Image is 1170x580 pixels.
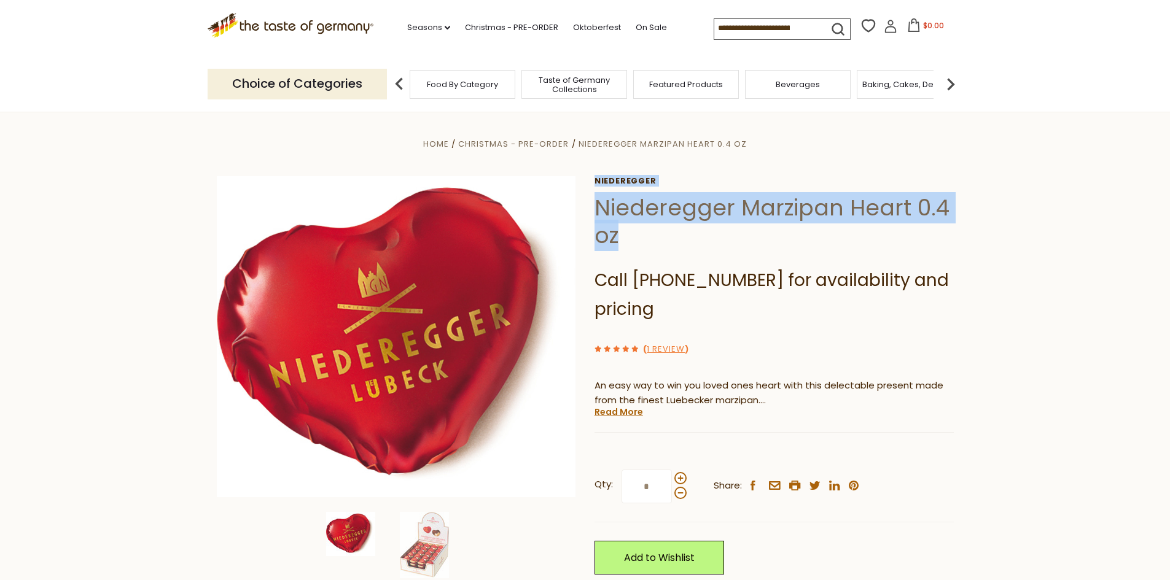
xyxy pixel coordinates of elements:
img: Niederegger Marzipan Hearts [400,512,449,578]
a: Food By Category [427,80,498,89]
a: Seasons [407,21,450,34]
p: Choice of Categories [208,69,387,99]
a: Christmas - PRE-ORDER [458,138,569,150]
a: Niederegger Marzipan Heart 0.4 oz [579,138,747,150]
span: $0.00 [923,20,944,31]
a: Featured Products [649,80,723,89]
span: ( ) [643,343,688,355]
a: Oktoberfest [573,21,621,34]
h1: Niederegger Marzipan Heart 0.4 oz [595,194,954,249]
a: On Sale [636,21,667,34]
a: Christmas - PRE-ORDER [465,21,558,34]
a: Beverages [776,80,820,89]
img: Almond Marzipan Heart from Germany [326,512,375,556]
p: An easy way to win you loved ones heart with this delectable present made from the finest Luebeck... [595,378,954,409]
a: Add to Wishlist [595,541,724,574]
input: Qty: [622,470,672,503]
strong: Qty: [595,477,613,492]
a: Niederegger [595,176,954,186]
span: Share: [714,478,742,493]
img: next arrow [938,72,963,96]
img: previous arrow [387,72,411,96]
a: Read More [595,406,643,418]
a: Home [423,138,449,150]
a: Baking, Cakes, Desserts [862,80,957,89]
a: Taste of Germany Collections [525,75,623,94]
a: 1 Review [647,343,685,356]
img: Almond Marzipan Heart from Germany [217,176,576,497]
button: $0.00 [900,18,952,37]
p: Call [PHONE_NUMBER] for availability and pricing [595,266,954,323]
